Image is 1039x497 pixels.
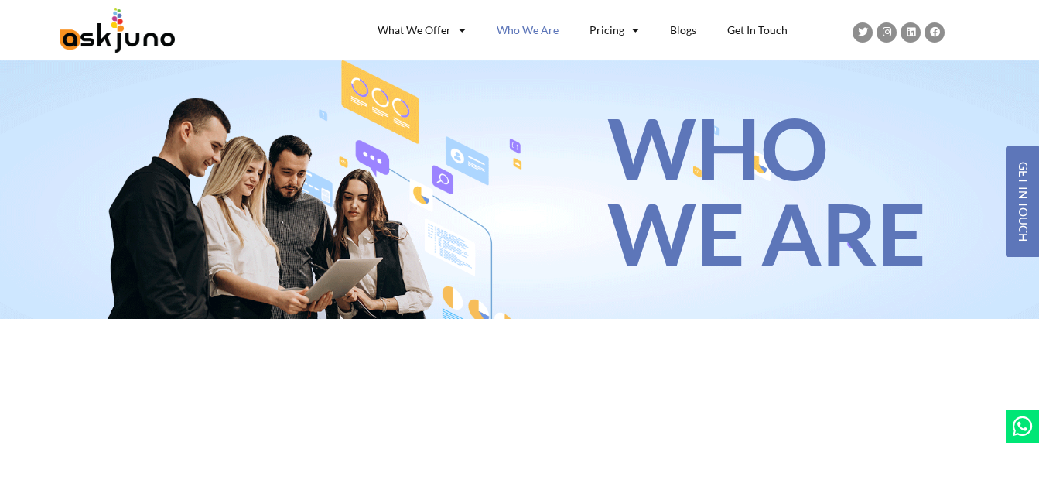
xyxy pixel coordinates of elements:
a: Get In Touch [712,14,803,47]
h1: WHO WE ARE [607,105,1015,275]
a: Who We Are [481,14,574,47]
a: Pricing [574,14,655,47]
a: Blogs [655,14,712,47]
span: GET IN TOUCH [1017,162,1029,242]
a: What We Offer [362,14,481,47]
